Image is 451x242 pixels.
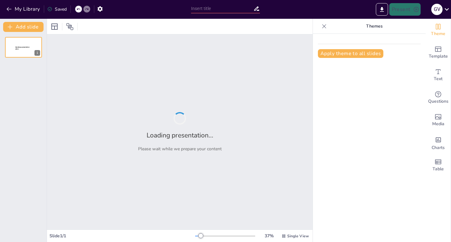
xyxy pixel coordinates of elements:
div: Change the overall theme [426,19,451,41]
button: Export to PowerPoint [376,3,388,16]
button: My Library [5,4,43,14]
button: Apply theme to all slides [318,49,383,58]
span: Text [434,75,443,82]
div: G V [431,4,443,15]
button: G V [431,3,443,16]
div: Get real-time input from your audience [426,86,451,109]
div: Add ready made slides [426,41,451,64]
span: Questions [428,98,448,105]
div: Add a table [426,154,451,177]
button: Present [389,3,421,16]
div: Layout [49,22,60,32]
div: 1 [34,50,40,56]
div: Add text boxes [426,64,451,86]
button: Add slide [3,22,44,32]
div: 37 % [262,233,277,239]
span: Theme [431,30,445,37]
h2: Loading presentation... [147,131,213,140]
div: Add images, graphics, shapes or video [426,109,451,131]
div: 1 [5,37,42,58]
span: Position [66,23,74,30]
div: Slide 1 / 1 [49,233,195,239]
span: Charts [432,144,445,151]
span: Sendsteps presentation editor [15,46,29,50]
p: Themes [329,19,419,34]
input: Insert title [191,4,253,13]
span: Table [433,166,444,172]
span: Media [432,121,444,127]
span: Template [429,53,448,60]
div: Add charts and graphs [426,131,451,154]
div: Saved [47,6,67,12]
p: Please wait while we prepare your content [138,146,222,152]
span: Single View [287,234,309,239]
